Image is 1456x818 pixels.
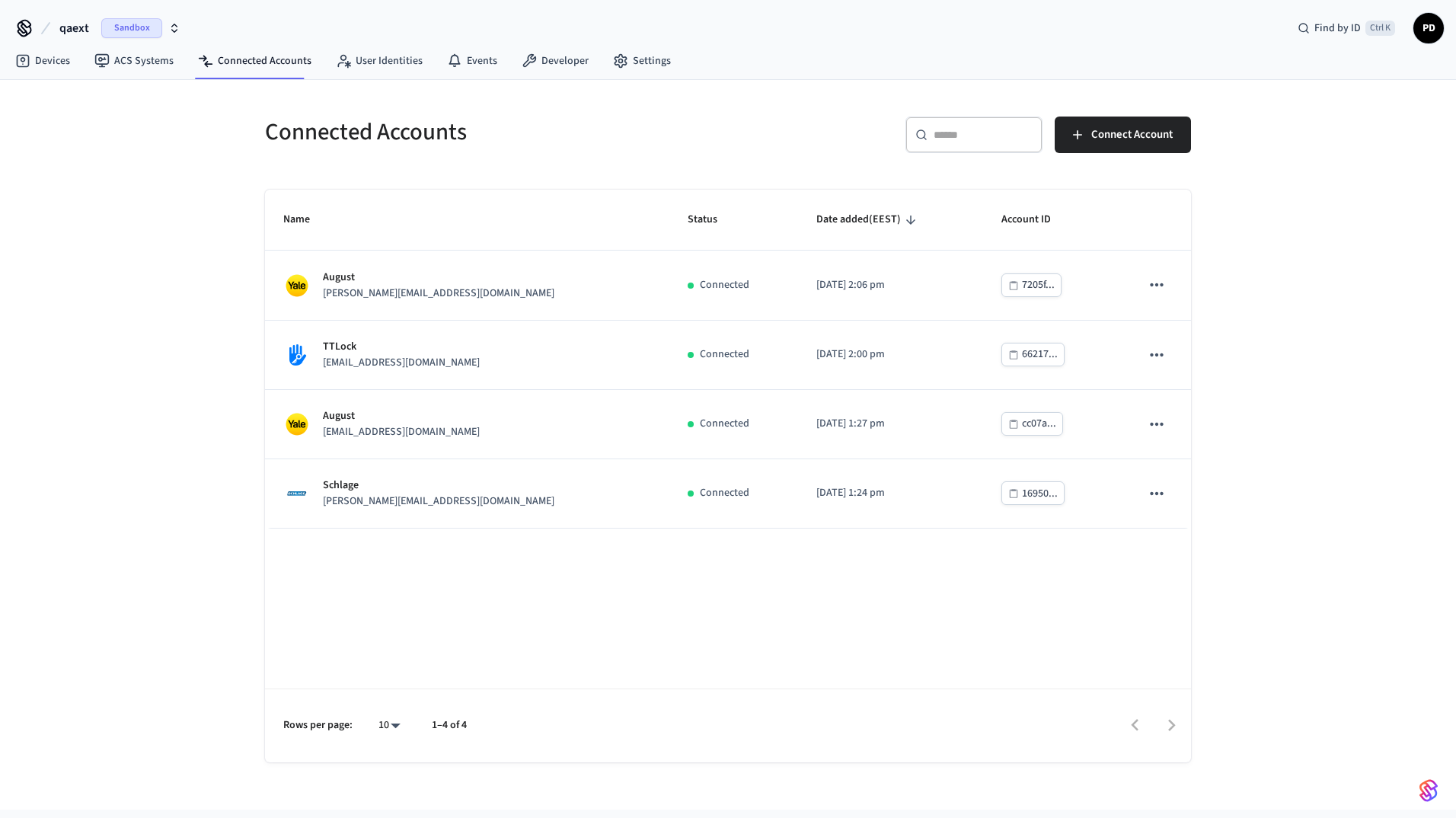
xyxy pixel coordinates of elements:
[1022,345,1058,364] div: 66217...
[283,272,311,299] img: Yale Logo, Square
[509,47,601,75] a: Developer
[700,277,749,293] p: Connected
[323,424,480,440] p: [EMAIL_ADDRESS][DOMAIN_NAME]
[265,190,1191,529] table: sticky table
[283,341,311,369] img: TTLock Logo, Square
[265,117,719,148] h5: Connected Accounts
[1022,276,1055,295] div: 7205f...
[816,416,965,432] p: [DATE] 1:27 pm
[283,208,330,232] span: Name
[1091,125,1173,145] span: Connect Account
[432,717,467,733] p: 1–4 of 4
[1415,14,1442,42] span: PD
[601,47,683,75] a: Settings
[1419,778,1438,803] img: SeamLogoGradient.69752ec5.svg
[323,270,554,286] p: August
[700,416,749,432] p: Connected
[186,47,324,75] a: Connected Accounts
[1001,208,1071,232] span: Account ID
[1413,13,1444,43] button: PD
[1001,273,1062,297] button: 7205f...
[1055,117,1191,153] button: Connect Account
[1001,343,1065,366] button: 66217...
[323,408,480,424] p: August
[323,286,554,302] p: [PERSON_NAME][EMAIL_ADDRESS][DOMAIN_NAME]
[1001,412,1063,436] button: cc07a...
[1022,484,1058,503] div: 16950...
[435,47,509,75] a: Events
[323,339,480,355] p: TTLock
[688,208,737,232] span: Status
[324,47,435,75] a: User Identities
[323,494,554,510] p: [PERSON_NAME][EMAIL_ADDRESS][DOMAIN_NAME]
[1001,481,1065,505] button: 16950...
[323,478,554,494] p: Schlage
[283,717,353,733] p: Rows per page:
[323,355,480,371] p: [EMAIL_ADDRESS][DOMAIN_NAME]
[371,714,407,737] div: 10
[816,347,965,363] p: [DATE] 2:00 pm
[816,485,965,501] p: [DATE] 1:24 pm
[816,277,965,293] p: [DATE] 2:06 pm
[1285,14,1407,42] div: Find by IDCtrl K
[283,411,311,438] img: Yale Logo, Square
[82,47,186,75] a: ACS Systems
[59,19,89,37] span: qaext
[1314,21,1361,36] span: Find by ID
[700,485,749,501] p: Connected
[283,480,311,507] img: Schlage Logo, Square
[101,18,162,38] span: Sandbox
[816,208,921,232] span: Date added(EEST)
[1365,21,1395,36] span: Ctrl K
[700,347,749,363] p: Connected
[1022,414,1056,433] div: cc07a...
[3,47,82,75] a: Devices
